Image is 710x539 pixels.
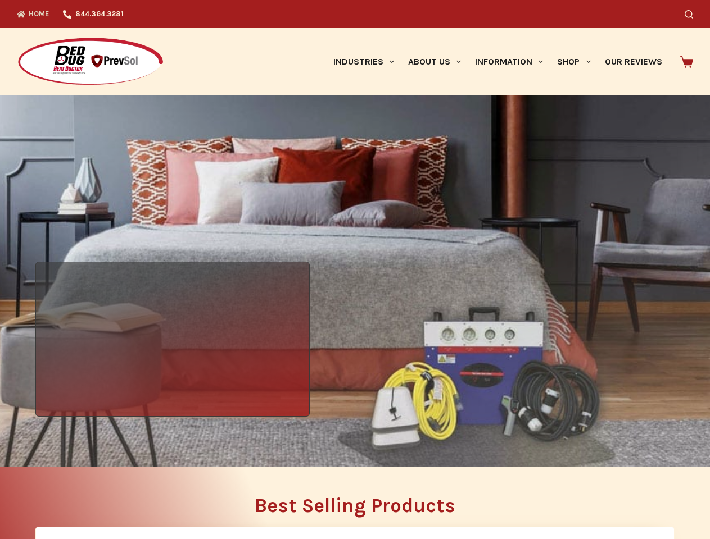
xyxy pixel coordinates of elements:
[401,28,468,95] a: About Us
[35,496,675,515] h2: Best Selling Products
[598,28,669,95] a: Our Reviews
[326,28,669,95] nav: Primary
[468,28,550,95] a: Information
[685,10,693,19] button: Search
[17,37,164,87] img: Prevsol/Bed Bug Heat Doctor
[326,28,401,95] a: Industries
[550,28,598,95] a: Shop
